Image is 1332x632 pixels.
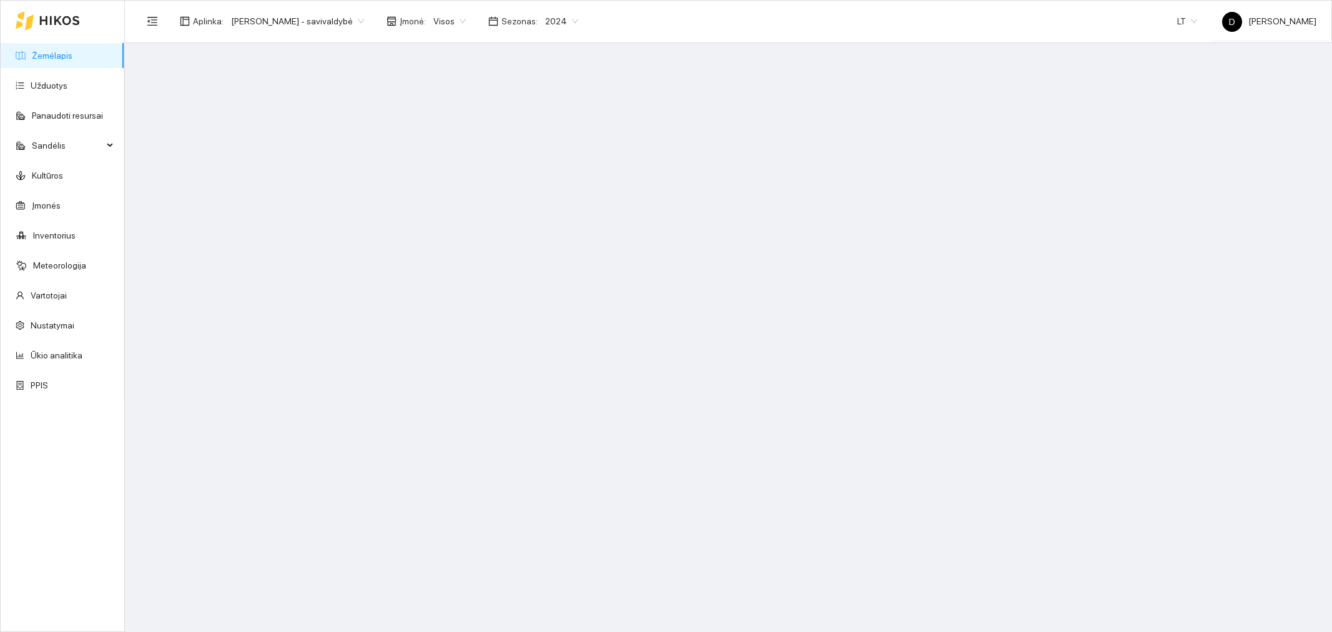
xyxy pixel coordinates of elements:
span: layout [180,16,190,26]
span: Sandėlis [32,133,103,158]
a: PPIS [31,380,48,390]
span: 2024 [545,12,578,31]
a: Kultūros [32,170,63,180]
a: Panaudoti resursai [32,111,103,121]
button: menu-fold [140,9,165,34]
a: Nustatymai [31,320,74,330]
a: Užduotys [31,81,67,91]
span: shop [387,16,397,26]
span: Įmonė : [400,14,426,28]
a: Įmonės [32,200,61,210]
span: D [1229,12,1235,32]
span: Visos [433,12,466,31]
span: Sezonas : [501,14,538,28]
span: LT [1177,12,1197,31]
a: Inventorius [33,230,76,240]
span: Donatas Klimkevičius - savivaldybė [231,12,364,31]
span: [PERSON_NAME] [1222,16,1316,26]
a: Meteorologija [33,260,86,270]
a: Žemėlapis [32,51,72,61]
a: Ūkio analitika [31,350,82,360]
span: calendar [488,16,498,26]
span: Aplinka : [193,14,224,28]
span: menu-fold [147,16,158,27]
a: Vartotojai [31,290,67,300]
